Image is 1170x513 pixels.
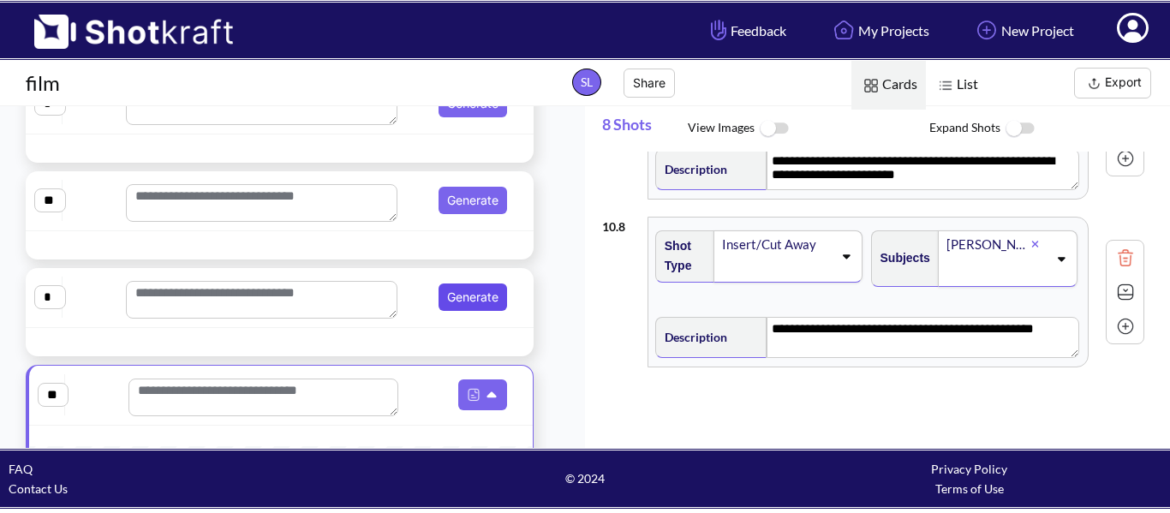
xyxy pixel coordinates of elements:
[816,8,942,53] a: My Projects
[926,61,987,110] span: List
[9,462,33,476] a: FAQ
[860,75,882,97] img: Card Icon
[829,15,858,45] img: Home Icon
[602,208,639,236] div: 10 . 8
[572,69,601,96] span: SL
[755,110,793,147] img: ToggleOff Icon
[1113,245,1138,271] img: Trash Icon
[720,233,833,256] div: Insert/Cut Away
[934,75,957,97] img: List Icon
[872,244,930,272] span: Subjects
[1083,73,1105,94] img: Export Icon
[1113,146,1138,171] img: Add Icon
[1113,279,1138,305] img: Expand Icon
[1000,110,1039,147] img: ToggleOff Icon
[602,106,688,152] span: 8 Shots
[9,481,68,496] a: Contact Us
[1074,68,1151,98] button: Export
[656,155,727,183] span: Description
[777,479,1161,498] div: Terms of Use
[851,61,926,110] span: Cards
[945,233,1031,256] div: [PERSON_NAME]
[439,283,507,311] button: Generate
[393,468,778,488] span: © 2024
[707,15,731,45] img: Hand Icon
[972,15,1001,45] img: Add Icon
[624,69,675,98] button: Share
[688,110,929,147] span: View Images
[656,232,706,280] span: Shot Type
[959,8,1087,53] a: New Project
[439,187,507,214] button: Generate
[707,21,786,40] span: Feedback
[777,459,1161,479] div: Privacy Policy
[463,384,485,406] img: Pdf Icon
[656,323,727,351] span: Description
[1113,313,1138,339] img: Add Icon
